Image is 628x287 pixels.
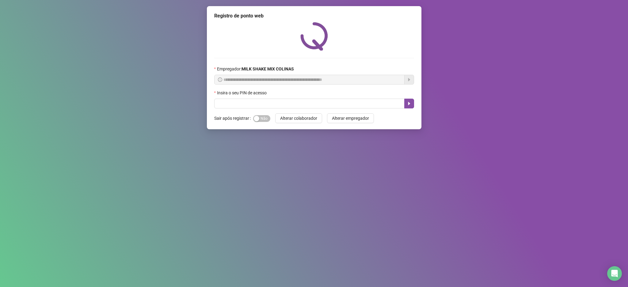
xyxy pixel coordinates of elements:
[214,12,414,20] div: Registro de ponto web
[407,101,412,106] span: caret-right
[300,22,328,51] img: QRPoint
[280,115,317,122] span: Alterar colaborador
[217,66,294,72] span: Empregador :
[242,66,294,71] strong: MILK SHAKE MIX COLINAS
[327,113,374,123] button: Alterar empregador
[607,266,622,281] div: Open Intercom Messenger
[214,113,253,123] label: Sair após registrar
[214,89,271,96] label: Insira o seu PIN de acesso
[332,115,369,122] span: Alterar empregador
[218,77,222,82] span: info-circle
[275,113,322,123] button: Alterar colaborador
